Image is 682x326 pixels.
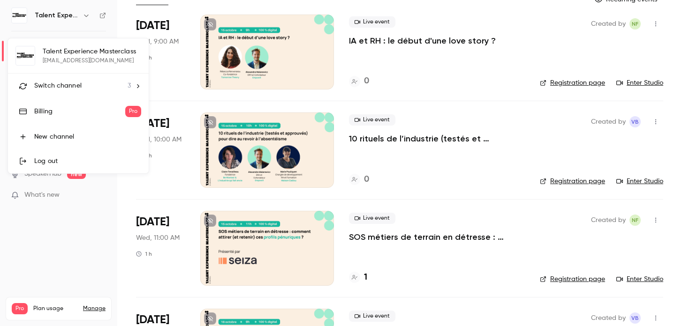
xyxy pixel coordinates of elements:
[34,132,141,141] div: New channel
[34,107,125,116] div: Billing
[128,81,131,91] span: 3
[125,106,141,117] span: Pro
[34,156,141,166] div: Log out
[34,81,82,91] span: Switch channel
